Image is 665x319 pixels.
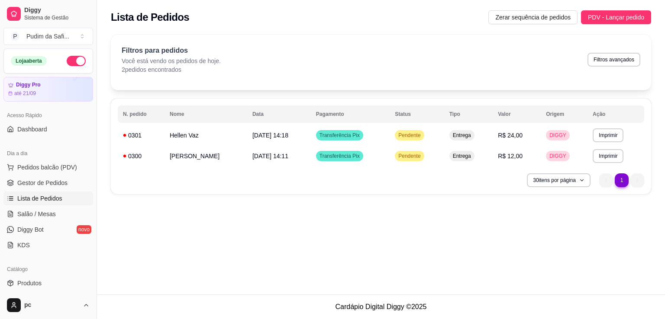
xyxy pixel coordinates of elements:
span: Zerar sequência de pedidos [495,13,571,22]
div: Loja aberta [11,56,47,66]
a: Gestor de Pedidos [3,176,93,190]
span: pc [24,301,79,309]
a: DiggySistema de Gestão [3,3,93,24]
button: 30itens por página [527,173,591,187]
li: pagination item 1 active [615,173,629,187]
span: Gestor de Pedidos [17,179,68,187]
footer: Cardápio Digital Diggy © 2025 [97,294,665,319]
button: Imprimir [593,149,623,163]
a: Diggy Botnovo [3,223,93,236]
nav: pagination navigation [595,169,649,191]
div: Acesso Rápido [3,108,93,122]
a: Dashboard [3,122,93,136]
span: P [11,32,19,41]
span: DIGGY [548,132,568,139]
span: Dashboard [17,125,47,134]
div: Catálogo [3,262,93,276]
span: KDS [17,241,30,249]
div: Dia a dia [3,147,93,160]
span: Pedidos balcão (PDV) [17,163,77,172]
span: Transferência Pix [318,132,362,139]
p: Filtros para pedidos [122,45,221,56]
span: Sistema de Gestão [24,14,90,21]
th: Ação [588,105,644,123]
span: DIGGY [548,153,568,159]
button: Imprimir [593,128,623,142]
th: Status [390,105,444,123]
div: Pudim da Safi ... [26,32,69,41]
span: [DATE] 14:18 [252,132,288,139]
p: Você está vendo os pedidos de hoje. [122,57,221,65]
article: até 21/09 [14,90,36,97]
button: Select a team [3,28,93,45]
button: Zerar sequência de pedidos [488,10,578,24]
span: Diggy [24,6,90,14]
article: Diggy Pro [16,82,41,88]
button: pc [3,295,93,316]
p: 2 pedidos encontrados [122,65,221,74]
th: Origem [541,105,588,123]
button: Alterar Status [67,56,86,66]
span: R$ 24,00 [498,132,523,139]
a: Salão / Mesas [3,207,93,221]
button: Filtros avançados [588,53,640,67]
td: Hellen Vaz [165,125,247,146]
span: PDV - Lançar pedido [588,13,644,22]
span: Transferência Pix [318,153,362,159]
div: 0301 [123,131,159,140]
th: Data [247,105,311,123]
span: Salão / Mesas [17,210,56,218]
span: Pendente [397,153,422,159]
span: Entrega [451,132,473,139]
th: Valor [493,105,541,123]
div: 0300 [123,152,159,160]
button: Pedidos balcão (PDV) [3,160,93,174]
span: Produtos [17,279,42,287]
span: Diggy Bot [17,225,44,234]
a: Produtos [3,276,93,290]
th: Tipo [444,105,493,123]
span: R$ 12,00 [498,153,523,159]
a: Lista de Pedidos [3,191,93,205]
th: Nome [165,105,247,123]
button: PDV - Lançar pedido [581,10,651,24]
a: Diggy Proaté 21/09 [3,77,93,102]
td: [PERSON_NAME] [165,146,247,166]
span: Entrega [451,153,473,159]
h2: Lista de Pedidos [111,10,189,24]
span: [DATE] 14:11 [252,153,288,159]
span: Pendente [397,132,422,139]
a: KDS [3,238,93,252]
span: Lista de Pedidos [17,194,62,203]
th: Pagamento [311,105,390,123]
th: N. pedido [118,105,165,123]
